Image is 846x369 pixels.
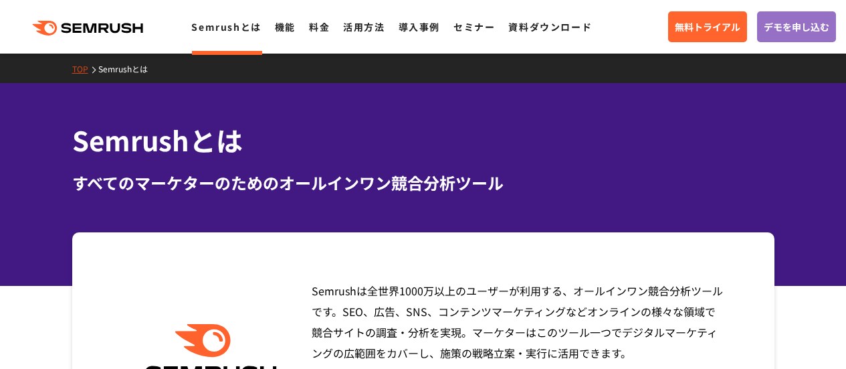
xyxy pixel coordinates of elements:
a: 機能 [275,20,296,33]
span: 無料トライアル [675,19,740,34]
a: Semrushとは [191,20,261,33]
a: セミナー [453,20,495,33]
a: 無料トライアル [668,11,747,42]
span: デモを申し込む [764,19,829,34]
a: 資料ダウンロード [508,20,592,33]
h1: Semrushとは [72,121,774,160]
div: すべてのマーケターのためのオールインワン競合分析ツール [72,171,774,195]
a: デモを申し込む [757,11,836,42]
a: 料金 [309,20,330,33]
a: 導入事例 [399,20,440,33]
a: 活用方法 [343,20,385,33]
a: Semrushとは [98,63,158,74]
a: TOP [72,63,98,74]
